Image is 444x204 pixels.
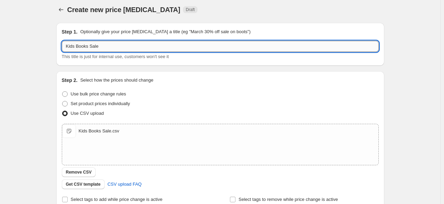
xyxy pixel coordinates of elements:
[79,128,119,135] div: Kids Books Sale.csv
[107,181,142,188] span: CSV upload FAQ
[62,77,78,84] h2: Step 2.
[80,28,250,35] p: Optionally give your price [MEDICAL_DATA] a title (eg "March 30% off sale on boots")
[66,169,92,175] span: Remove CSV
[62,28,78,35] h2: Step 1.
[186,7,195,12] span: Draft
[71,101,130,106] span: Set product prices individually
[62,54,169,59] span: This title is just for internal use, customers won't see it
[62,167,96,177] button: Remove CSV
[71,197,163,202] span: Select tags to add while price change is active
[67,6,181,13] span: Create new price [MEDICAL_DATA]
[71,91,126,96] span: Use bulk price change rules
[239,197,338,202] span: Select tags to remove while price change is active
[103,179,146,190] a: CSV upload FAQ
[62,41,379,52] input: 30% off holiday sale
[80,77,153,84] p: Select how the prices should change
[56,5,66,15] button: Price change jobs
[66,182,101,187] span: Get CSV template
[62,179,105,189] button: Get CSV template
[71,111,104,116] span: Use CSV upload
